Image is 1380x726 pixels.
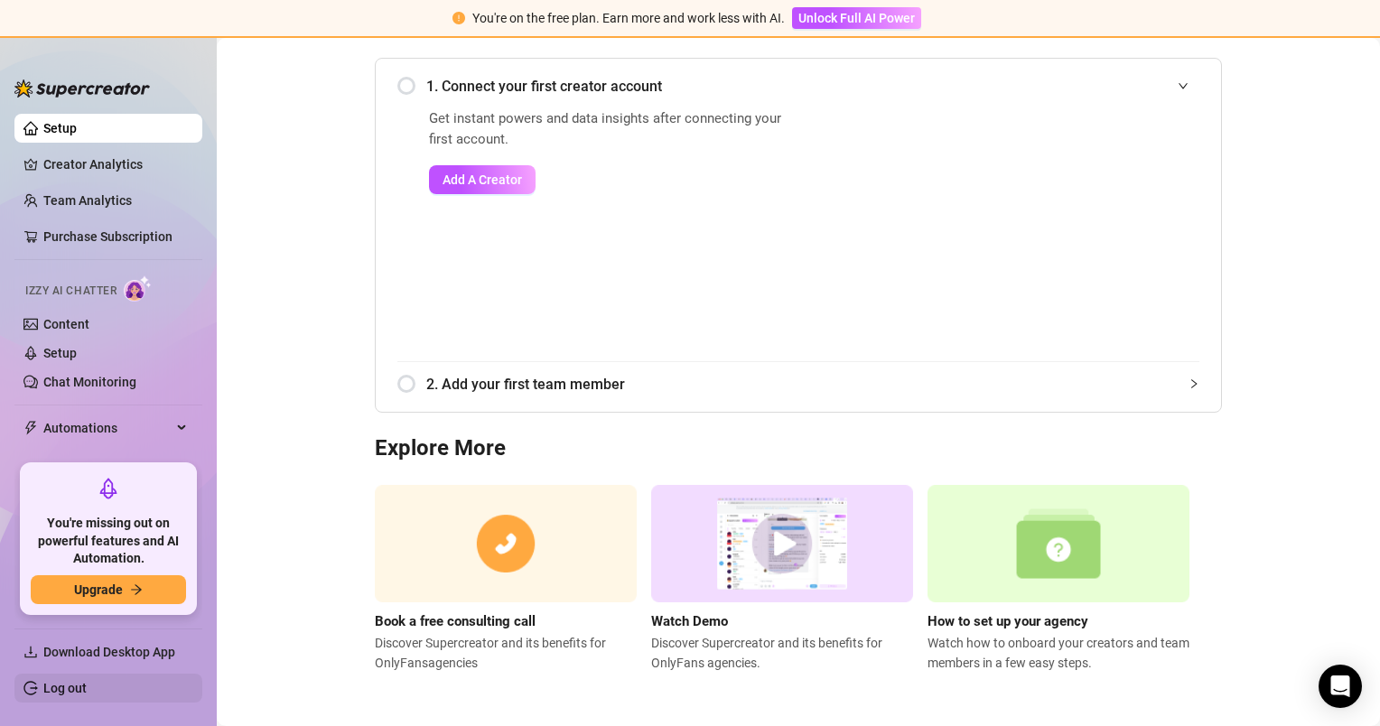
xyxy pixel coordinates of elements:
a: Watch DemoDiscover Supercreator and its benefits for OnlyFans agencies. [651,485,913,673]
button: Unlock Full AI Power [792,7,921,29]
a: Team Analytics [43,193,132,208]
iframe: Add Creators [838,108,1199,340]
img: logo-BBDzfeDw.svg [14,79,150,98]
span: exclamation-circle [452,12,465,24]
button: Add A Creator [429,165,536,194]
span: Izzy AI Chatter [25,283,117,300]
div: 2. Add your first team member [397,362,1199,406]
span: Get instant powers and data insights after connecting your first account. [429,108,793,151]
strong: Book a free consulting call [375,613,536,629]
a: Content [43,317,89,331]
span: Automations [43,414,172,442]
span: rocket [98,478,119,499]
button: Upgradearrow-right [31,575,186,604]
a: Book a free consulting callDiscover Supercreator and its benefits for OnlyFansagencies [375,485,637,673]
span: You're on the free plan. Earn more and work less with AI. [472,11,785,25]
div: Open Intercom Messenger [1319,665,1362,708]
span: expanded [1178,80,1189,91]
img: supercreator demo [651,485,913,603]
span: Unlock Full AI Power [798,11,915,25]
img: AI Chatter [124,275,152,302]
span: Chat Copilot [43,450,172,479]
img: setup agency guide [928,485,1189,603]
span: collapsed [1189,378,1199,389]
span: 1. Connect your first creator account [426,75,1199,98]
span: thunderbolt [23,421,38,435]
a: Chat Monitoring [43,375,136,389]
a: Log out [43,681,87,695]
a: Creator Analytics [43,150,188,179]
strong: How to set up your agency [928,613,1088,629]
a: Setup [43,121,77,135]
a: Purchase Subscription [43,222,188,251]
img: consulting call [375,485,637,603]
span: Add A Creator [443,172,522,187]
span: arrow-right [130,583,143,596]
a: Setup [43,346,77,360]
span: 2. Add your first team member [426,373,1199,396]
span: Discover Supercreator and its benefits for OnlyFans agencies. [651,633,913,673]
strong: Watch Demo [651,613,728,629]
span: Watch how to onboard your creators and team members in a few easy steps. [928,633,1189,673]
span: Upgrade [74,582,123,597]
span: Download Desktop App [43,645,175,659]
h3: Explore More [375,434,1222,463]
span: You're missing out on powerful features and AI Automation. [31,515,186,568]
a: Unlock Full AI Power [792,11,921,25]
a: Add A Creator [429,165,793,194]
span: Discover Supercreator and its benefits for OnlyFans agencies [375,633,637,673]
a: How to set up your agencyWatch how to onboard your creators and team members in a few easy steps. [928,485,1189,673]
div: 1. Connect your first creator account [397,64,1199,108]
span: download [23,645,38,659]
